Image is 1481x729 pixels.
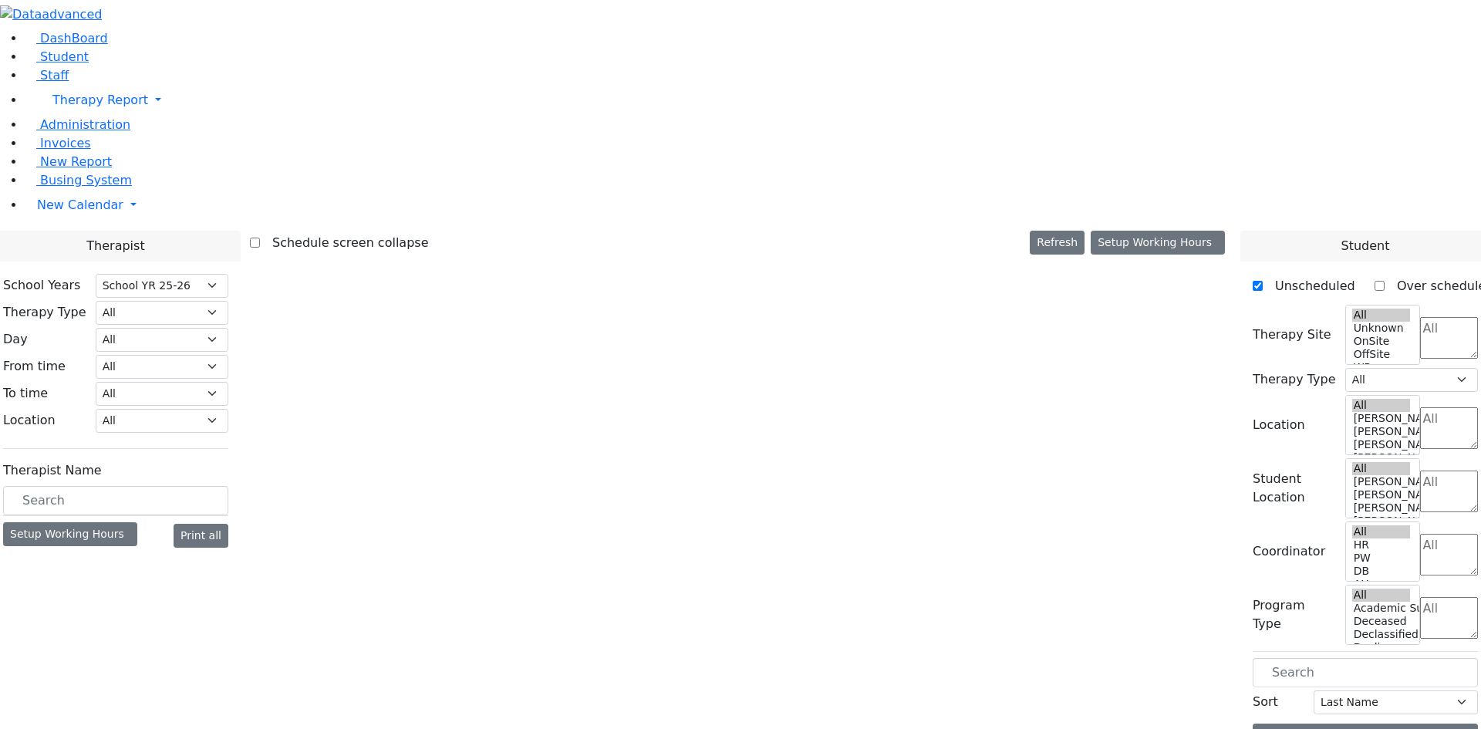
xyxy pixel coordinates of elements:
[25,31,108,46] a: DashBoard
[25,85,1481,116] a: Therapy Report
[174,524,228,548] button: Print all
[1352,501,1411,515] option: [PERSON_NAME] 3
[1420,534,1478,575] textarea: Search
[25,49,89,64] a: Student
[40,49,89,64] span: Student
[1253,542,1325,561] label: Coordinator
[1253,693,1278,711] label: Sort
[40,68,69,83] span: Staff
[40,154,112,169] span: New Report
[1352,515,1411,528] option: [PERSON_NAME] 2
[1352,488,1411,501] option: [PERSON_NAME] 4
[1263,274,1355,299] label: Unscheduled
[3,384,48,403] label: To time
[1352,412,1411,425] option: [PERSON_NAME] 5
[1030,231,1085,255] button: Refresh
[1352,451,1411,464] option: [PERSON_NAME] 2
[1091,231,1225,255] button: Setup Working Hours
[1352,438,1411,451] option: [PERSON_NAME] 3
[1352,399,1411,412] option: All
[3,411,56,430] label: Location
[40,31,108,46] span: DashBoard
[1352,425,1411,438] option: [PERSON_NAME] 4
[3,276,80,295] label: School Years
[1253,596,1336,633] label: Program Type
[1352,589,1411,602] option: All
[1253,658,1478,687] input: Search
[40,173,132,187] span: Busing System
[1253,470,1336,507] label: Student Location
[40,136,91,150] span: Invoices
[37,197,123,212] span: New Calendar
[1420,471,1478,512] textarea: Search
[3,330,28,349] label: Day
[1352,565,1411,578] option: DB
[1352,462,1411,475] option: All
[25,68,69,83] a: Staff
[1352,641,1411,654] option: Declines
[25,173,132,187] a: Busing System
[25,117,130,132] a: Administration
[1253,326,1331,344] label: Therapy Site
[1352,628,1411,641] option: Declassified
[1352,348,1411,361] option: OffSite
[1420,317,1478,359] textarea: Search
[1341,237,1389,255] span: Student
[1352,602,1411,615] option: Academic Support
[1352,615,1411,628] option: Deceased
[52,93,148,107] span: Therapy Report
[1352,309,1411,322] option: All
[1253,416,1305,434] label: Location
[1352,538,1411,552] option: HR
[1352,475,1411,488] option: [PERSON_NAME] 5
[1352,335,1411,348] option: OnSite
[3,303,86,322] label: Therapy Type
[1352,552,1411,565] option: PW
[3,461,102,480] label: Therapist Name
[1253,370,1336,389] label: Therapy Type
[3,357,66,376] label: From time
[25,136,91,150] a: Invoices
[1352,322,1411,335] option: Unknown
[1352,578,1411,591] option: AH
[260,231,429,255] label: Schedule screen collapse
[3,486,228,515] input: Search
[25,190,1481,221] a: New Calendar
[40,117,130,132] span: Administration
[86,237,144,255] span: Therapist
[1352,361,1411,374] option: WP
[25,154,112,169] a: New Report
[1420,597,1478,639] textarea: Search
[1420,407,1478,449] textarea: Search
[3,522,137,546] div: Setup Working Hours
[1352,525,1411,538] option: All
